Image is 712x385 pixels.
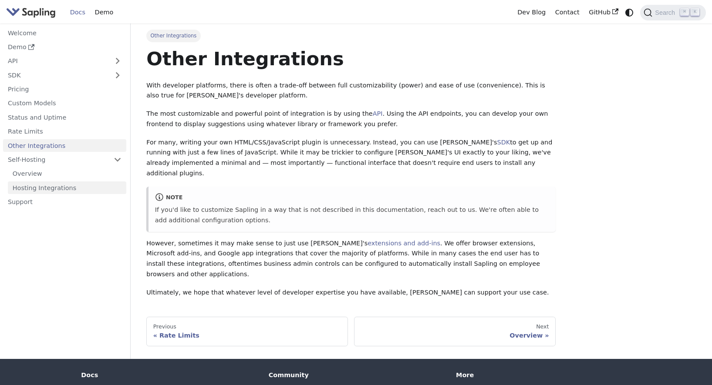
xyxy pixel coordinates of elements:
kbd: K [691,8,699,16]
a: Sapling.ai [6,6,59,19]
a: Status and Uptime [3,111,126,124]
button: Expand sidebar category 'API' [109,55,126,67]
a: extensions and add-ins [368,240,440,247]
a: Support [3,196,126,208]
a: API [3,55,109,67]
h1: Other Integrations [146,47,556,70]
a: Demo [90,6,118,19]
a: Other Integrations [3,139,126,152]
a: Hosting Integrations [8,181,126,194]
a: Self-Hosting [3,154,126,166]
div: Overview [361,331,549,339]
div: Next [361,323,549,330]
button: Expand sidebar category 'SDK' [109,69,126,81]
span: Other Integrations [146,30,200,42]
nav: Docs pages [146,317,556,346]
a: Rate Limits [3,125,126,138]
a: Pricing [3,83,126,96]
a: Dev Blog [513,6,550,19]
a: SDK [3,69,109,81]
p: Ultimately, we hope that whatever level of developer expertise you have available, [PERSON_NAME] ... [146,288,556,298]
p: If you'd like to customize Sapling in a way that is not described in this documentation, reach ou... [155,205,550,226]
div: Previous [153,323,341,330]
a: PreviousRate Limits [146,317,348,346]
span: Search [652,9,680,16]
p: For many, writing your own HTML/CSS/JavaScript plugin is unnecessary. Instead, you can use [PERSO... [146,137,556,179]
a: Docs [65,6,90,19]
a: NextOverview [354,317,556,346]
a: Demo [3,41,126,54]
div: Community [269,371,444,379]
button: Switch between dark and light mode (currently system mode) [623,6,636,19]
a: Overview [8,167,126,180]
div: note [155,193,550,203]
nav: Breadcrumbs [146,30,556,42]
div: Docs [81,371,256,379]
p: However, sometimes it may make sense to just use [PERSON_NAME]'s . We offer browser extensions, M... [146,238,556,280]
p: With developer platforms, there is often a trade-off between full customizability (power) and eas... [146,80,556,101]
img: Sapling.ai [6,6,56,19]
div: More [456,371,631,379]
a: API [373,110,383,117]
button: Search (Command+K) [640,5,705,20]
a: Custom Models [3,97,126,110]
a: Welcome [3,27,126,39]
a: GitHub [584,6,623,19]
p: The most customizable and powerful point of integration is by using the . Using the API endpoints... [146,109,556,130]
kbd: ⌘ [680,8,689,16]
a: SDK [497,139,510,146]
a: Contact [550,6,584,19]
div: Rate Limits [153,331,341,339]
